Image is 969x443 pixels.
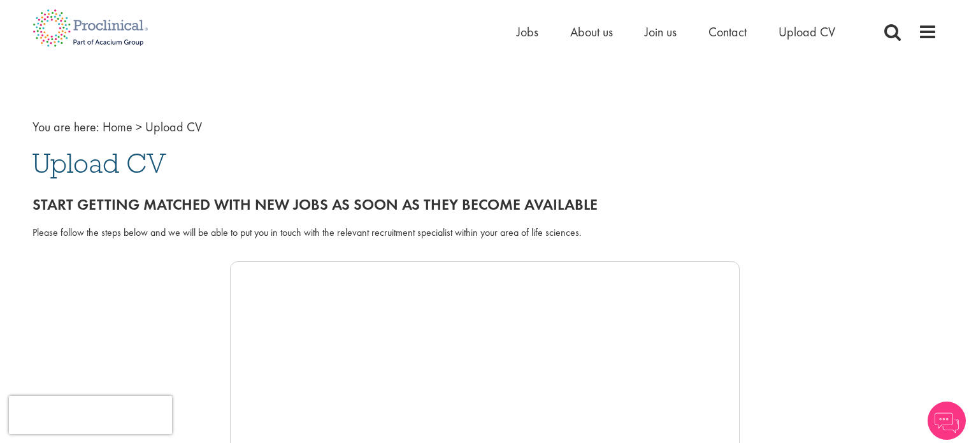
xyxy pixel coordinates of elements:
img: Chatbot [928,402,966,440]
a: Upload CV [779,24,835,40]
a: Join us [645,24,677,40]
a: About us [570,24,613,40]
span: You are here: [32,119,99,135]
span: Upload CV [32,146,166,180]
a: Contact [708,24,747,40]
a: Jobs [517,24,538,40]
div: Please follow the steps below and we will be able to put you in touch with the relevant recruitme... [32,226,937,240]
a: breadcrumb link [103,119,133,135]
span: > [136,119,142,135]
h2: Start getting matched with new jobs as soon as they become available [32,196,937,213]
span: Upload CV [145,119,202,135]
iframe: reCAPTCHA [9,396,172,434]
